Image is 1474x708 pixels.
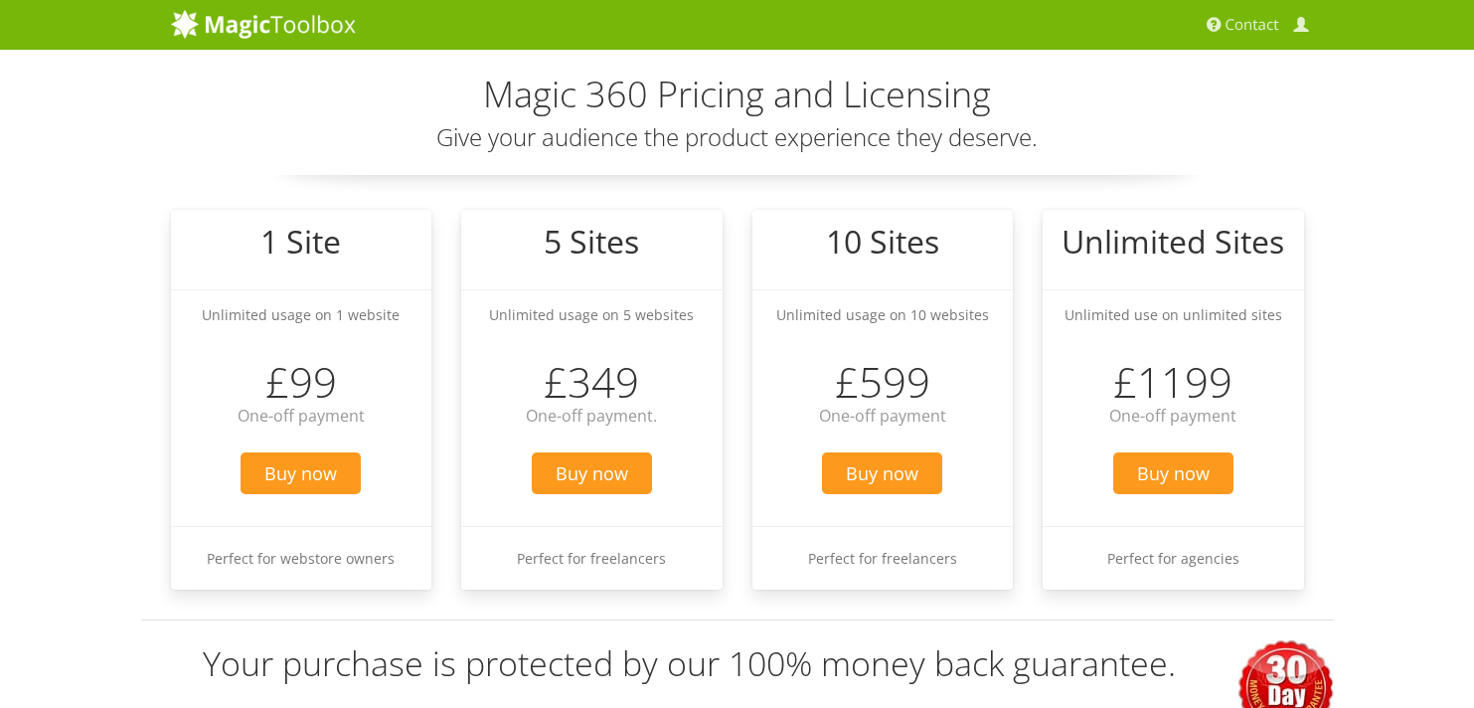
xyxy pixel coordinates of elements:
big: Unlimited Sites [1062,220,1284,263]
span: Contact [1226,15,1279,35]
h3: Give your audience the product experience they deserve. [171,124,1304,150]
h2: Magic 360 Pricing and Licensing [171,75,1304,114]
h3: £1199 [1043,359,1304,405]
img: MagicToolbox.com - Image tools for your website [171,9,356,39]
li: Unlimited usage on 10 websites [752,289,1014,339]
li: Perfect for agencies [1043,526,1304,590]
span: Buy now [822,452,942,494]
span: Buy now [532,452,652,494]
h3: Your purchase is protected by our 100% money back guarantee. [141,640,1334,688]
big: 1 Site [260,220,341,263]
span: Buy now [241,452,361,494]
li: Unlimited usage on 5 websites [461,289,723,339]
li: Perfect for webstore owners [171,526,432,590]
span: One-off payment. [526,405,657,427]
span: One-off payment [819,405,946,427]
li: Perfect for freelancers [461,526,723,590]
li: Unlimited use on unlimited sites [1043,289,1304,339]
li: Perfect for freelancers [752,526,1014,590]
span: One-off payment [238,405,365,427]
span: One-off payment [1109,405,1236,427]
big: 10 Sites [826,220,939,263]
big: 5 Sites [544,220,639,263]
h3: £99 [171,359,432,405]
li: Unlimited usage on 1 website [171,289,432,339]
span: Buy now [1113,452,1233,494]
h3: £349 [461,359,723,405]
h3: £599 [752,359,1014,405]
